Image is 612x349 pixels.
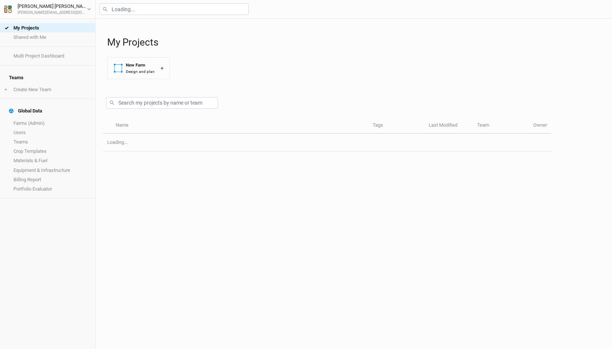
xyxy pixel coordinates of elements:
[107,57,170,79] button: New FarmDesign and plan+
[18,3,87,10] div: [PERSON_NAME] [PERSON_NAME]
[99,3,249,15] input: Loading...
[161,64,164,72] div: +
[529,118,551,134] th: Owner
[369,118,425,134] th: Tags
[103,134,551,151] td: Loading...
[473,118,529,134] th: Team
[107,37,605,48] h1: My Projects
[106,97,218,109] input: Search my projects by name or team
[4,87,7,93] span: +
[111,118,368,134] th: Name
[126,69,155,74] div: Design and plan
[4,70,91,85] h4: Teams
[425,118,473,134] th: Last Modified
[18,10,87,16] div: [PERSON_NAME][EMAIL_ADDRESS][DOMAIN_NAME]
[4,2,91,16] button: [PERSON_NAME] [PERSON_NAME][PERSON_NAME][EMAIL_ADDRESS][DOMAIN_NAME]
[126,62,155,68] div: New Farm
[9,108,42,114] div: Global Data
